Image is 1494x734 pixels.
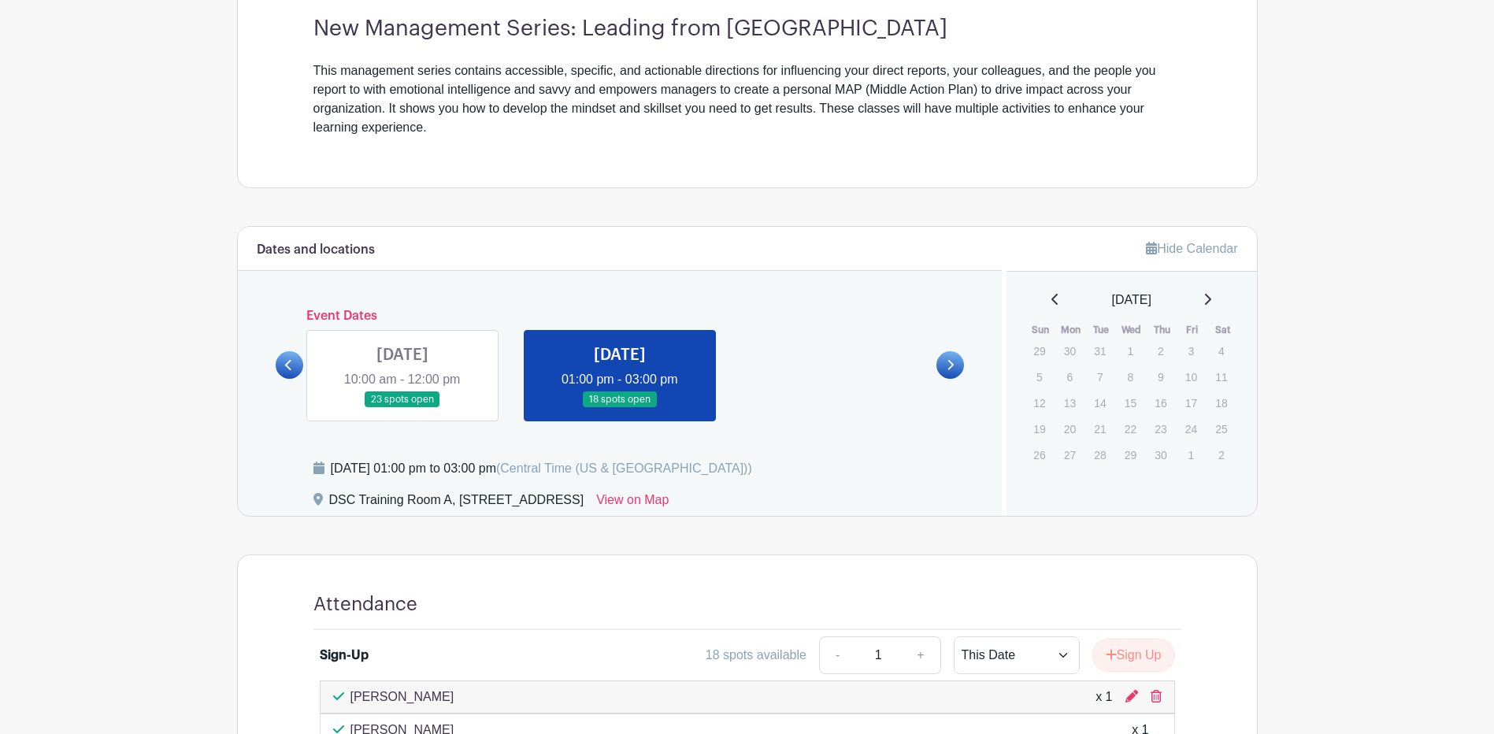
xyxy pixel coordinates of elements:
[1208,391,1234,415] p: 18
[1147,322,1177,338] th: Thu
[1112,291,1151,310] span: [DATE]
[1087,365,1113,389] p: 7
[496,462,752,475] span: (Central Time (US & [GEOGRAPHIC_DATA]))
[1056,322,1087,338] th: Mon
[350,688,454,706] p: [PERSON_NAME]
[1118,339,1144,363] p: 1
[303,309,937,324] h6: Event Dates
[1057,443,1083,467] p: 27
[1026,339,1052,363] p: 29
[1178,339,1204,363] p: 3
[1087,391,1113,415] p: 14
[329,491,584,516] div: DSC Training Room A, [STREET_ADDRESS]
[1057,339,1083,363] p: 30
[313,593,417,616] h4: Attendance
[1147,339,1173,363] p: 2
[1026,365,1052,389] p: 5
[1087,417,1113,441] p: 21
[257,243,375,258] h6: Dates and locations
[1208,417,1234,441] p: 25
[320,646,369,665] div: Sign-Up
[1147,417,1173,441] p: 23
[819,636,855,674] a: -
[1178,443,1204,467] p: 1
[1025,322,1056,338] th: Sun
[1208,443,1234,467] p: 2
[1208,339,1234,363] p: 4
[1118,391,1144,415] p: 15
[1146,242,1237,255] a: Hide Calendar
[1095,688,1112,706] div: x 1
[1147,391,1173,415] p: 16
[596,491,669,516] a: View on Map
[1178,391,1204,415] p: 17
[1118,443,1144,467] p: 29
[313,16,1181,43] h3: New Management Series: Leading from [GEOGRAPHIC_DATA]
[1087,443,1113,467] p: 28
[331,459,752,478] div: [DATE] 01:00 pm to 03:00 pm
[1118,417,1144,441] p: 22
[1208,365,1234,389] p: 11
[1177,322,1208,338] th: Fri
[1026,391,1052,415] p: 12
[1207,322,1238,338] th: Sat
[1147,443,1173,467] p: 30
[1147,365,1173,389] p: 9
[1057,391,1083,415] p: 13
[1026,417,1052,441] p: 19
[706,646,806,665] div: 18 spots available
[1057,365,1083,389] p: 6
[1086,322,1117,338] th: Tue
[1087,339,1113,363] p: 31
[1178,365,1204,389] p: 10
[901,636,940,674] a: +
[1092,639,1175,672] button: Sign Up
[1117,322,1147,338] th: Wed
[313,61,1181,137] div: This management series contains accessible, specific, and actionable directions for influencing y...
[1118,365,1144,389] p: 8
[1178,417,1204,441] p: 24
[1057,417,1083,441] p: 20
[1026,443,1052,467] p: 26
